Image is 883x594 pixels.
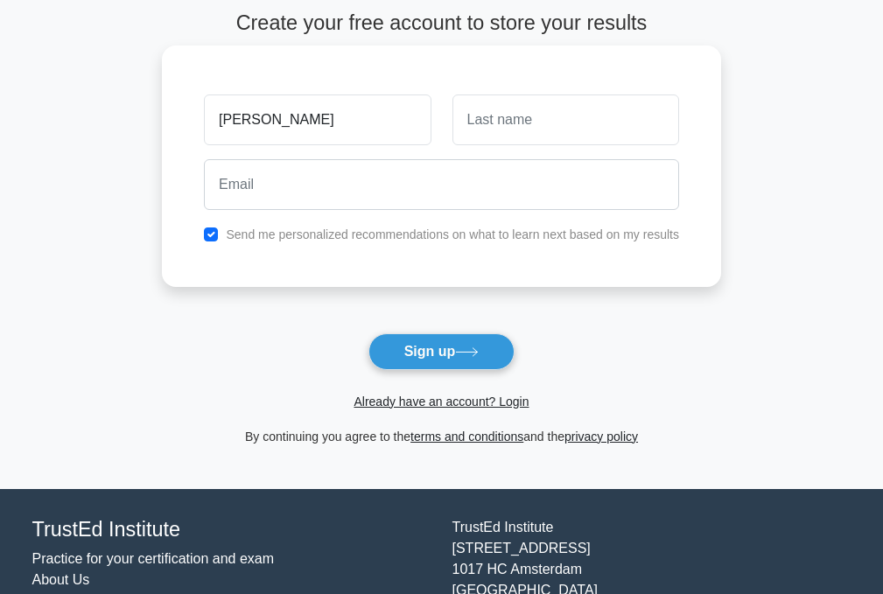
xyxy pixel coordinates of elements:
h4: Create your free account to store your results [162,10,721,35]
input: First name [204,94,431,145]
button: Sign up [368,333,515,370]
input: Last name [452,94,679,145]
a: privacy policy [564,430,638,444]
h4: TrustEd Institute [32,517,431,542]
a: Practice for your certification and exam [32,551,275,566]
input: Email [204,159,679,210]
a: Already have an account? Login [354,395,529,409]
a: terms and conditions [410,430,523,444]
label: Send me personalized recommendations on what to learn next based on my results [226,227,679,241]
a: About Us [32,572,90,587]
div: By continuing you agree to the and the [151,426,732,447]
